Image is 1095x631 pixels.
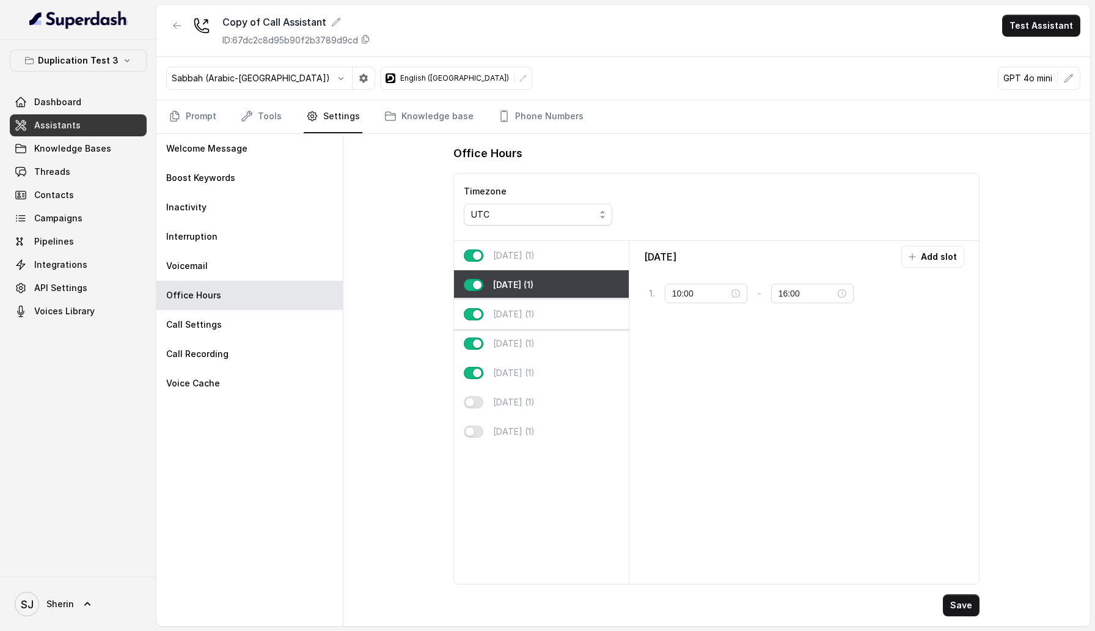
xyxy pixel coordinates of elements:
p: [DATE] (1) [493,308,535,320]
span: Knowledge Bases [34,142,111,155]
span: Campaigns [34,212,82,224]
p: [DATE] (1) [493,249,535,262]
p: 1 . [649,287,655,300]
span: Pipelines [34,235,74,248]
a: Pipelines [10,231,147,253]
input: Select time [778,287,835,300]
p: ID: 67dc2c8d95b90f2b3789d9cd [222,34,358,46]
a: Voices Library [10,300,147,322]
a: Phone Numbers [496,100,586,133]
span: API Settings [34,282,87,294]
div: UTC [471,207,595,222]
a: Knowledge Bases [10,138,147,160]
button: Save [943,594,980,616]
span: Integrations [34,259,87,271]
button: Duplication Test 3 [10,50,147,72]
label: Timezone [464,186,507,196]
button: UTC [464,204,612,226]
a: Assistants [10,114,147,136]
p: Welcome Message [166,142,247,155]
p: English ([GEOGRAPHIC_DATA]) [400,73,509,83]
h1: Office Hours [453,144,522,163]
p: Voicemail [166,260,208,272]
p: [DATE] [644,249,676,264]
button: Add slot [901,246,964,268]
span: Dashboard [34,96,81,108]
p: Office Hours [166,289,221,301]
p: Boost Keywords [166,172,235,184]
p: [DATE] (1) [493,279,533,291]
span: Voices Library [34,305,95,317]
a: Dashboard [10,91,147,113]
a: Sherin [10,587,147,621]
input: Select time [672,287,729,300]
p: [DATE] (1) [493,338,535,350]
a: API Settings [10,277,147,299]
svg: deepgram logo [386,73,395,83]
a: Threads [10,161,147,183]
span: Threads [34,166,70,178]
p: Interruption [166,231,218,243]
p: [DATE] (1) [493,367,535,379]
a: Contacts [10,184,147,206]
span: Contacts [34,189,74,201]
p: Voice Cache [166,377,220,389]
span: Assistants [34,119,81,131]
p: - [757,286,761,301]
p: [DATE] (1) [493,396,535,408]
p: Call Settings [166,319,222,331]
a: Prompt [166,100,219,133]
a: Settings [304,100,362,133]
div: Copy of Call Assistant [222,15,370,29]
p: Call Recording [166,348,229,360]
a: Knowledge base [382,100,476,133]
a: Integrations [10,254,147,276]
text: SJ [21,598,34,611]
p: [DATE] (1) [493,426,535,438]
span: Sherin [46,598,74,610]
p: Inactivity [166,201,207,213]
a: Tools [238,100,284,133]
button: Test Assistant [1002,15,1080,37]
nav: Tabs [166,100,1080,133]
p: Sabbah (Arabic-[GEOGRAPHIC_DATA]) [172,72,330,84]
p: Duplication Test 3 [38,53,119,68]
img: light.svg [29,10,128,29]
a: Campaigns [10,207,147,229]
p: GPT 4o mini [1003,72,1052,84]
